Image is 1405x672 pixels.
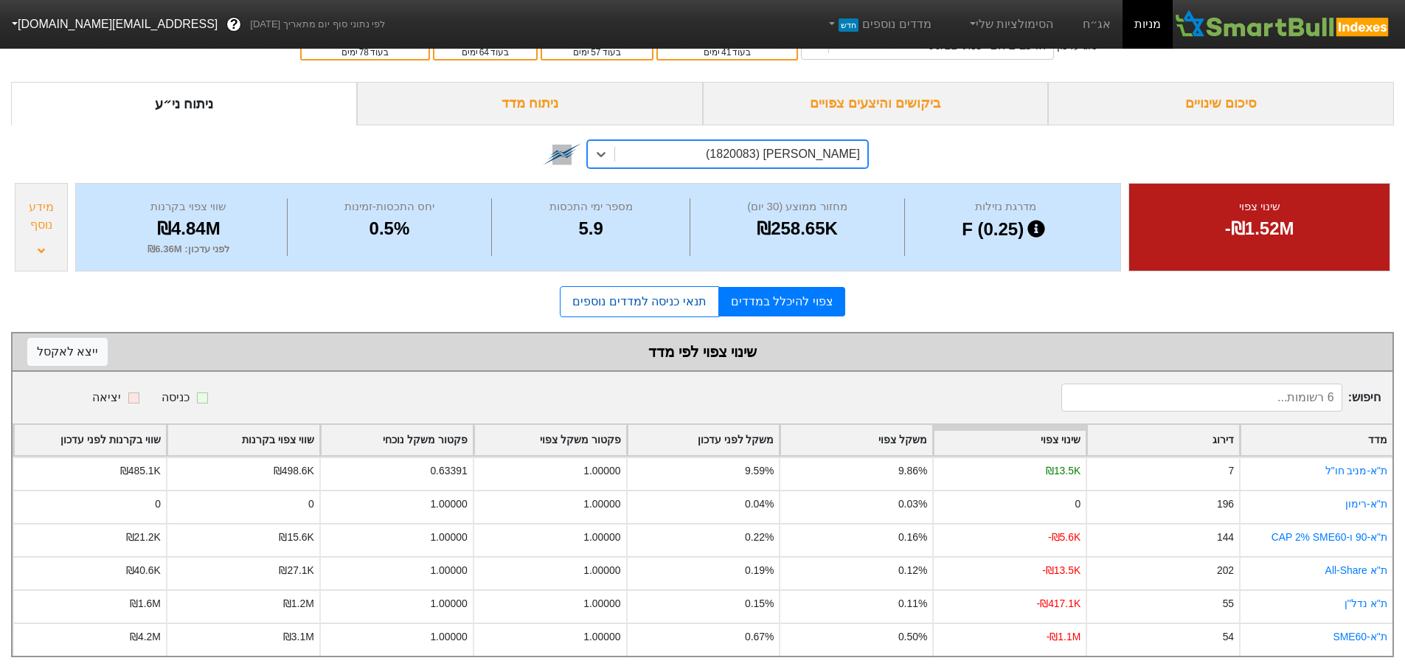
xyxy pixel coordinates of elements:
[359,47,369,58] span: 78
[126,530,161,545] div: ₪21.2K
[1061,384,1381,412] span: חיפוש :
[1333,631,1387,642] a: ת''א-SME60
[898,629,927,645] div: 0.50%
[694,215,901,242] div: ₪258.65K
[898,530,927,545] div: 0.16%
[628,425,780,455] div: Toggle SortBy
[162,389,190,406] div: כניסה
[1272,531,1387,543] a: ת"א-90 ו-CAP 2% SME60
[1173,10,1393,39] img: SmartBull
[283,629,314,645] div: ₪3.1M
[1217,563,1234,578] div: 202
[430,496,467,512] div: 1.00000
[745,629,774,645] div: 0.67%
[694,198,901,215] div: מחזור ממוצע (30 יום)
[479,47,489,58] span: 64
[583,596,620,612] div: 1.00000
[909,198,1103,215] div: מדרגת נזילות
[909,215,1103,243] div: F (0.25)
[898,463,927,479] div: 9.86%
[1046,463,1080,479] div: ₪13.5K
[745,563,774,578] div: 0.19%
[274,463,314,479] div: ₪498.6K
[19,198,63,234] div: מידע נוסף
[721,47,731,58] span: 41
[961,10,1060,39] a: הסימולציות שלי
[279,563,313,578] div: ₪27.1K
[1345,597,1387,609] a: ת''א נדל''ן
[898,563,927,578] div: 0.12%
[474,425,626,455] div: Toggle SortBy
[706,145,860,163] div: [PERSON_NAME] (1820083)
[1061,384,1342,412] input: 6 רשומות...
[496,215,686,242] div: 5.9
[430,629,467,645] div: 1.00000
[126,563,161,578] div: ₪40.6K
[745,596,774,612] div: 0.15%
[839,18,858,32] span: חדש
[14,425,166,455] div: Toggle SortBy
[583,530,620,545] div: 1.00000
[250,17,385,32] span: לפי נתוני סוף יום מתאריך [DATE]
[1217,530,1234,545] div: 144
[1223,629,1234,645] div: 54
[820,10,937,39] a: מדדים נוספיםחדש
[430,596,467,612] div: 1.00000
[745,496,774,512] div: 0.04%
[279,530,313,545] div: ₪15.6K
[357,82,703,125] div: ניתוח מדד
[291,215,488,242] div: 0.5%
[719,287,845,316] a: צפוי להיכלל במדדים
[130,596,161,612] div: ₪1.6M
[1241,425,1392,455] div: Toggle SortBy
[11,82,357,125] div: ניתוח ני״ע
[583,629,620,645] div: 1.00000
[1042,563,1080,578] div: -₪13.5K
[583,496,620,512] div: 1.00000
[745,463,774,479] div: 9.59%
[549,46,645,59] div: בעוד ימים
[745,530,774,545] div: 0.22%
[1325,465,1387,477] a: ת"א-מניב חו"ל
[583,463,620,479] div: 1.00000
[560,286,718,317] a: תנאי כניסה למדדים נוספים
[1047,629,1081,645] div: -₪1.1M
[1325,564,1387,576] a: ת''א All-Share
[309,46,421,59] div: בעוד ימים
[591,47,600,58] span: 57
[94,198,283,215] div: שווי צפוי בקרנות
[430,463,467,479] div: 0.63391
[94,215,283,242] div: ₪4.84M
[321,425,473,455] div: Toggle SortBy
[583,563,620,578] div: 1.00000
[430,530,467,545] div: 1.00000
[496,198,686,215] div: מספר ימי התכסות
[898,596,927,612] div: 0.11%
[543,135,581,173] img: tase link
[665,46,789,59] div: בעוד ימים
[120,463,161,479] div: ₪485.1K
[1148,215,1371,242] div: -₪1.52M
[230,15,238,35] span: ?
[1217,496,1234,512] div: 196
[92,389,121,406] div: יציאה
[155,496,161,512] div: 0
[1048,530,1080,545] div: -₪5.6K
[27,341,1378,363] div: שינוי צפוי לפי מדד
[1228,463,1234,479] div: 7
[898,496,927,512] div: 0.03%
[442,46,529,59] div: בעוד ימים
[934,425,1086,455] div: Toggle SortBy
[130,629,161,645] div: ₪4.2M
[291,198,488,215] div: יחס התכסות-זמינות
[1048,82,1394,125] div: סיכום שינויים
[283,596,314,612] div: ₪1.2M
[1075,496,1080,512] div: 0
[1345,498,1387,510] a: ת''א-רימון
[27,338,108,366] button: ייצא לאקסל
[430,563,467,578] div: 1.00000
[780,425,932,455] div: Toggle SortBy
[1087,425,1239,455] div: Toggle SortBy
[1148,198,1371,215] div: שינוי צפוי
[167,425,319,455] div: Toggle SortBy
